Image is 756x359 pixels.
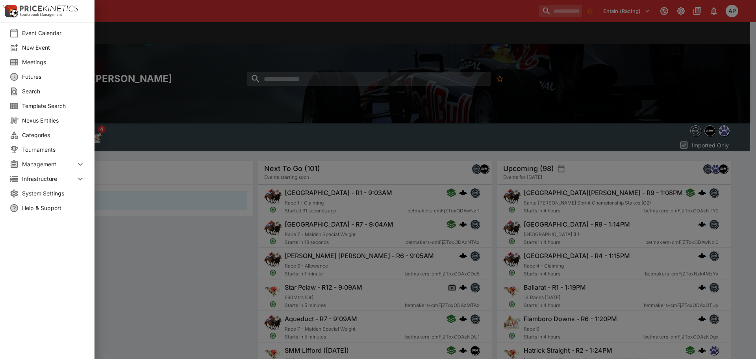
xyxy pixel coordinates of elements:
[22,175,76,183] span: Infrastructure
[22,58,85,66] span: Meetings
[22,145,85,154] span: Tournaments
[22,160,76,168] span: Management
[22,116,85,125] span: Nexus Entities
[20,6,78,11] img: PriceKinetics
[22,29,85,37] span: Event Calendar
[22,189,85,197] span: System Settings
[22,73,85,81] span: Futures
[20,13,62,17] img: Sportsbook Management
[22,43,85,52] span: New Event
[22,131,85,139] span: Categories
[22,204,85,212] span: Help & Support
[22,102,85,110] span: Template Search
[22,87,85,95] span: Search
[2,3,18,19] img: PriceKinetics Logo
